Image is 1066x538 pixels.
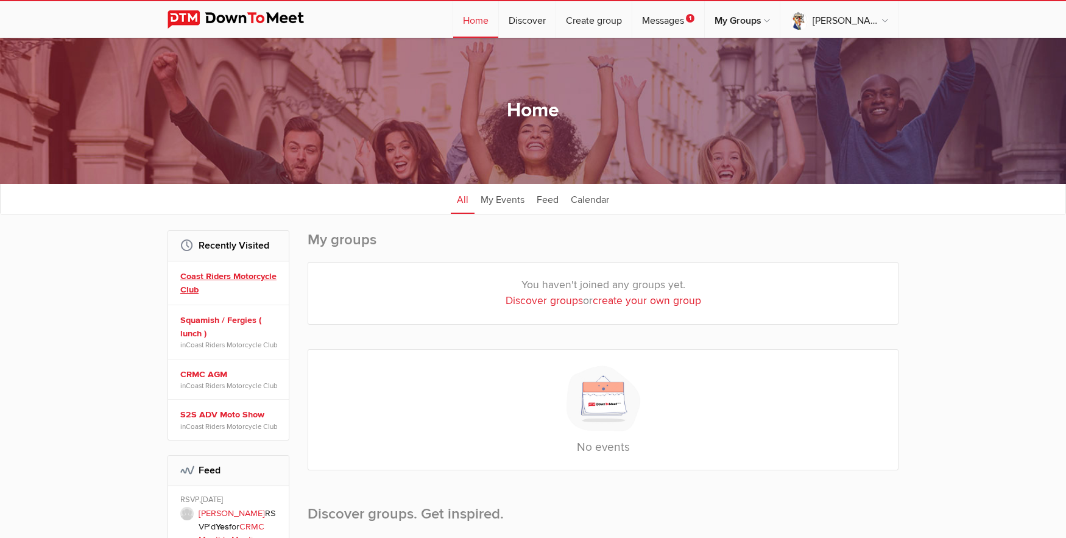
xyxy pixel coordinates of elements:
[180,368,280,381] a: CRMC AGM
[180,314,280,340] a: Squamish / Fergies ( lunch )
[201,495,223,504] span: [DATE]
[705,1,780,38] a: My Groups
[180,340,280,350] span: in
[453,1,498,38] a: Home
[308,349,898,470] div: No events
[180,422,280,431] span: in
[556,1,632,38] a: Create group
[686,14,694,23] span: 1
[308,230,898,262] h2: My groups
[180,270,280,296] a: Coast Riders Motorcycle Club
[186,381,278,390] a: Coast Riders Motorcycle Club
[506,294,583,307] a: Discover groups
[180,456,277,485] h2: Feed
[308,263,898,324] div: You haven't joined any groups yet. or
[593,294,701,307] a: create your own group
[216,522,229,532] b: Yes
[475,183,531,214] a: My Events
[780,1,898,38] a: [PERSON_NAME]
[199,508,265,519] a: [PERSON_NAME]
[186,341,278,349] a: Coast Riders Motorcycle Club
[180,408,280,422] a: S2S ADV Moto Show
[531,183,565,214] a: Feed
[565,183,615,214] a: Calendar
[499,1,556,38] a: Discover
[180,231,277,260] h2: Recently Visited
[180,381,280,391] span: in
[308,485,898,536] h2: Discover groups. Get inspired.
[186,422,278,431] a: Coast Riders Motorcycle Club
[451,183,475,214] a: All
[507,98,559,124] h1: Home
[168,10,323,29] img: DownToMeet
[180,495,280,507] div: RSVP,
[632,1,704,38] a: Messages1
